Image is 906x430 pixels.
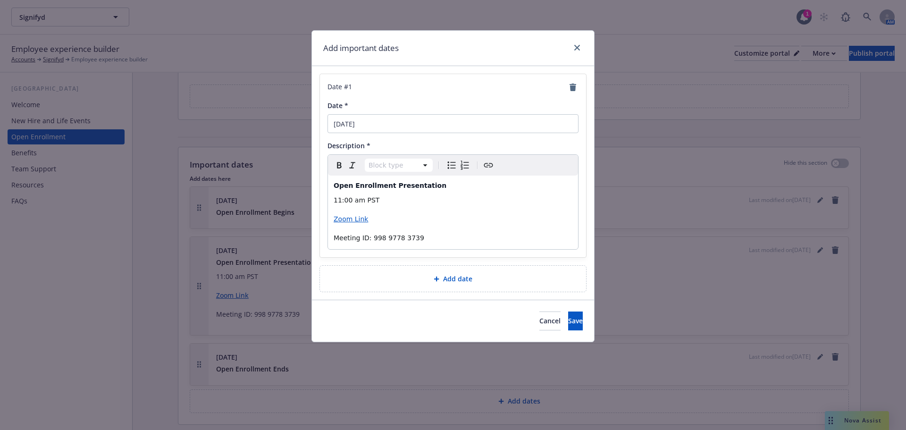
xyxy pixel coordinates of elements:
[539,316,561,325] span: Cancel
[323,42,399,54] h1: Add important dates
[568,316,583,325] span: Save
[334,182,446,189] span: Open Enrollment Presentation
[334,196,379,204] span: 11:00 am PST
[571,42,583,53] a: close
[327,141,370,150] span: Description *
[458,159,471,172] button: Numbered list
[365,159,433,172] button: Block type
[334,215,368,223] a: Zoom Link
[539,312,561,330] button: Cancel
[319,265,587,292] div: Add date
[334,234,424,242] span: Meeting ID: 998 9778 3739
[346,159,359,172] button: Italic
[443,274,472,284] span: Add date
[445,159,471,172] div: toggle group
[327,82,352,93] span: Date # 1
[567,82,579,93] a: remove
[328,176,578,249] div: editable markdown
[445,159,458,172] button: Bulleted list
[568,312,583,330] button: Save
[333,159,346,172] button: Bold
[327,101,348,110] span: Date *
[327,114,579,133] input: Add date here
[482,159,495,172] button: Create link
